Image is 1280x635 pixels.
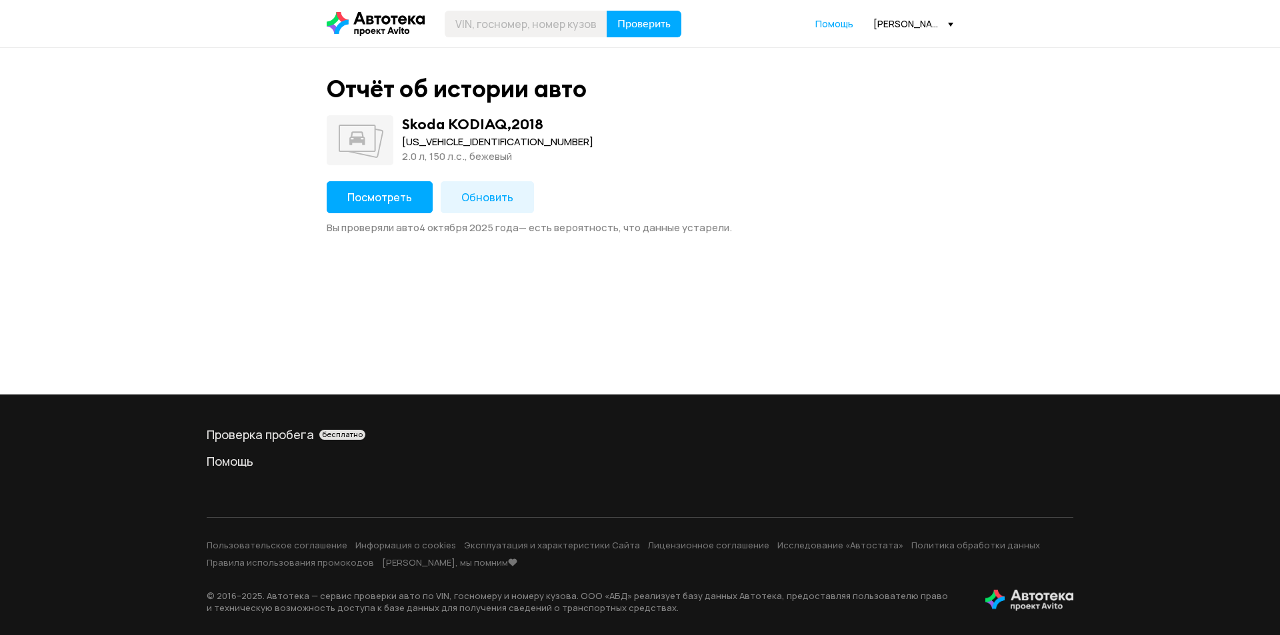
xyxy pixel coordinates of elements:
div: [PERSON_NAME][EMAIL_ADDRESS][DOMAIN_NAME] [873,17,953,30]
img: tWS6KzJlK1XUpy65r7uaHVIs4JI6Dha8Nraz9T2hA03BhoCc4MtbvZCxBLwJIh+mQSIAkLBJpqMoKVdP8sONaFJLCz6I0+pu7... [985,590,1073,611]
div: Проверка пробега [207,426,1073,442]
a: Помощь [207,453,1073,469]
button: Обновить [441,181,534,213]
div: Skoda KODIAQ , 2018 [402,115,543,133]
button: Посмотреть [327,181,433,213]
span: бесплатно [322,430,363,439]
p: © 2016– 2025 . Автотека — сервис проверки авто по VIN, госномеру и номеру кузова. ООО «АБД» реали... [207,590,964,614]
div: [US_VEHICLE_IDENTIFICATION_NUMBER] [402,135,593,149]
a: Эксплуатация и характеристики Сайта [464,539,640,551]
a: [PERSON_NAME], мы помним [382,556,517,568]
div: Отчёт об истории авто [327,75,587,103]
button: Проверить [607,11,681,37]
a: Проверка пробегабесплатно [207,426,1073,442]
a: Пользовательское соглашение [207,539,347,551]
span: Посмотреть [347,190,412,205]
span: Проверить [617,19,671,29]
span: Помощь [815,17,853,30]
a: Правила использования промокодов [207,556,374,568]
a: Информация о cookies [355,539,456,551]
a: Помощь [815,17,853,31]
div: 2.0 л, 150 л.c., бежевый [402,149,593,164]
input: VIN, госномер, номер кузова [445,11,607,37]
a: Лицензионное соглашение [648,539,769,551]
a: Исследование «Автостата» [777,539,903,551]
div: Вы проверяли авто 4 октября 2025 года — есть вероятность, что данные устарели. [327,221,953,235]
span: Обновить [461,190,513,205]
a: Политика обработки данных [911,539,1040,551]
